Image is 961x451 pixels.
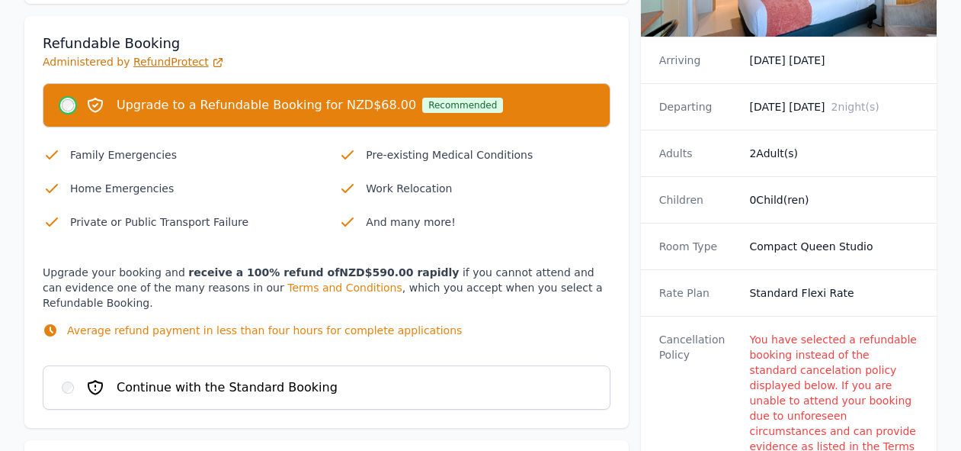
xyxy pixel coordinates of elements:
a: RefundProtect [133,56,224,68]
p: Upgrade your booking and if you cannot attend and can evidence one of the many reasons in our , w... [43,265,610,353]
div: Recommended [422,98,503,113]
span: 2 night(s) [831,101,879,113]
dd: [DATE] [DATE] [749,99,918,114]
span: Continue with the Standard Booking [117,379,338,397]
dt: Room Type [659,239,738,254]
dt: Children [659,192,738,208]
dd: Standard Flexi Rate [749,285,918,301]
dd: Compact Queen Studio [749,239,918,254]
p: Family Emergencies [70,146,314,164]
p: And many more! [366,213,610,231]
span: Administered by [43,56,224,68]
dd: 2 Adult(s) [749,146,918,161]
p: Work Relocation [366,179,610,198]
p: Average refund payment in less than four hours for complete applications [67,323,462,338]
dt: Rate Plan [659,285,738,301]
p: Home Emergencies [70,179,314,198]
dt: Departing [659,99,738,114]
p: Private or Public Transport Failure [70,213,314,231]
a: Terms and Conditions [287,282,402,294]
h3: Refundable Booking [43,34,610,53]
dd: [DATE] [DATE] [749,53,918,68]
dt: Adults [659,146,738,161]
p: Pre-existing Medical Conditions [366,146,610,164]
dd: 0 Child(ren) [749,192,918,208]
dt: Arriving [659,53,738,68]
span: Upgrade to a Refundable Booking for NZD$68.00 [117,96,416,114]
strong: receive a 100% refund of NZD$590.00 rapidly [188,266,459,279]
